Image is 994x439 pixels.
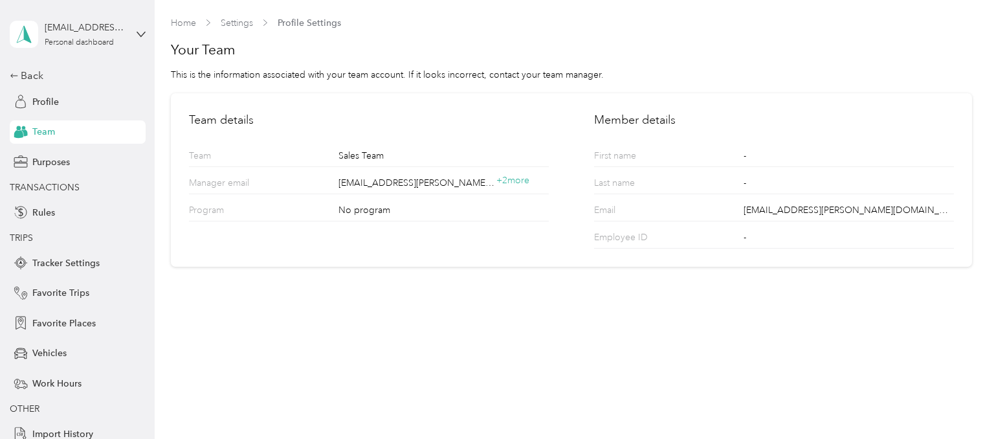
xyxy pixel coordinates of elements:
[744,149,953,166] div: -
[922,366,994,439] iframe: Everlance-gr Chat Button Frame
[32,346,67,360] span: Vehicles
[221,17,253,28] a: Settings
[744,176,953,194] div: -
[338,203,548,221] div: No program
[10,182,80,193] span: TRANSACTIONS
[32,95,59,109] span: Profile
[496,175,529,186] span: + 2 more
[10,68,139,84] div: Back
[10,232,33,243] span: TRIPS
[594,176,694,194] p: Last name
[45,21,126,34] div: [EMAIL_ADDRESS][PERSON_NAME][DOMAIN_NAME]
[32,256,100,270] span: Tracker Settings
[171,17,196,28] a: Home
[10,403,39,414] span: OTHER
[744,203,953,221] div: [EMAIL_ADDRESS][PERSON_NAME][DOMAIN_NAME]
[171,68,972,82] div: This is the information associated with your team account. If it looks incorrect, contact your te...
[189,176,289,194] p: Manager email
[594,149,694,166] p: First name
[189,149,289,166] p: Team
[338,176,496,190] span: [EMAIL_ADDRESS][PERSON_NAME][DOMAIN_NAME]
[189,111,549,129] h2: Team details
[32,377,82,390] span: Work Hours
[32,206,55,219] span: Rules
[278,16,341,30] span: Profile Settings
[32,286,89,300] span: Favorite Trips
[171,41,972,59] h1: Your Team
[594,111,954,129] h2: Member details
[744,231,953,248] div: -
[45,39,114,47] div: Personal dashboard
[32,155,70,169] span: Purposes
[32,317,96,330] span: Favorite Places
[594,203,694,221] p: Email
[338,149,548,166] div: Sales Team
[32,125,55,139] span: Team
[189,203,289,221] p: Program
[594,231,694,248] p: Employee ID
